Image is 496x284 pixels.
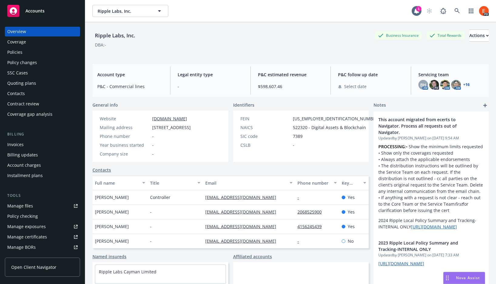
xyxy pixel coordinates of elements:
[240,142,290,148] div: CSLB
[258,71,323,78] span: P&C estimated revenue
[5,171,80,180] a: Installment plans
[338,71,404,78] span: P&C follow up date
[5,68,80,78] a: SSC Cases
[5,211,80,221] a: Policy checking
[152,151,154,157] span: -
[233,102,254,108] span: Identifiers
[416,6,421,12] div: 1
[374,235,489,272] div: 2023 Ripple Local Policy Summary and Tracking-INTERNAL ONLYUpdatedby [PERSON_NAME] on [DATE] 7:33...
[233,253,272,260] a: Affiliated accounts
[7,27,26,36] div: Overview
[451,80,461,90] img: photo
[7,68,28,78] div: SSC Cases
[5,47,80,57] a: Policies
[456,275,480,280] span: Nova Assist
[150,180,194,186] div: Title
[344,83,367,90] span: Select date
[152,124,191,131] span: [STREET_ADDRESS]
[469,30,489,41] div: Actions
[469,29,489,42] button: Actions
[423,5,435,17] a: Start snowing
[293,124,366,131] span: 522320 - Digital Assets & Blockchain
[152,142,154,148] span: -
[455,201,463,207] em: first
[7,78,36,88] div: Quoting plans
[348,209,355,215] span: Yes
[420,82,426,88] span: BH
[293,142,294,148] span: -
[25,9,45,13] span: Accounts
[205,238,281,244] a: [EMAIL_ADDRESS][DOMAIN_NAME]
[5,193,80,199] div: Tools
[5,27,80,36] a: Overview
[463,83,470,87] a: +16
[205,209,281,215] a: [EMAIL_ADDRESS][DOMAIN_NAME]
[150,223,152,230] span: -
[443,272,485,284] button: Nova Assist
[444,272,451,284] div: Drag to move
[92,102,118,108] span: General info
[7,171,43,180] div: Installment plans
[339,176,369,190] button: Key contact
[7,89,25,98] div: Contacts
[378,143,484,214] p: • Show the minimum limits requested • Show only the coverages requested • Always attach the appli...
[418,71,484,78] span: Servicing team
[7,160,41,170] div: Account charges
[100,124,150,131] div: Mailing address
[205,194,281,200] a: [EMAIL_ADDRESS][DOMAIN_NAME]
[427,32,464,39] div: Total Rewards
[297,238,304,244] a: -
[5,37,80,47] a: Coverage
[7,109,52,119] div: Coverage gap analysis
[150,209,152,215] span: -
[152,133,154,139] span: -
[95,238,129,244] span: [PERSON_NAME]
[342,180,360,186] div: Key contact
[378,240,468,252] span: 2023 Ripple Local Policy Summary and Tracking-INTERNAL ONLY
[100,133,150,139] div: Phone number
[297,194,304,200] a: -
[95,209,129,215] span: [PERSON_NAME]
[293,133,303,139] span: 7389
[5,131,80,137] div: Billing
[11,264,56,270] span: Open Client Navigator
[7,222,46,231] div: Manage exposures
[348,238,354,244] span: No
[5,2,80,19] a: Accounts
[378,135,484,141] span: Updated by [PERSON_NAME] on [DATE] 9:54 AM
[374,111,489,235] div: This account migrated from ecerts to Navigator. Process all requests out of Navigator.Updatedby [...
[97,71,163,78] span: Account type
[92,176,148,190] button: Full name
[7,242,36,252] div: Manage BORs
[5,99,80,109] a: Contract review
[7,150,38,160] div: Billing updates
[451,5,463,17] a: Search
[5,140,80,149] a: Invoices
[378,252,484,258] span: Updated by [PERSON_NAME] on [DATE] 7:33 AM
[95,223,129,230] span: [PERSON_NAME]
[293,115,380,122] span: [US_EMPLOYER_IDENTIFICATION_NUMBER]
[95,42,106,48] div: DBA: -
[5,201,80,211] a: Manage files
[95,180,139,186] div: Full name
[5,232,80,242] a: Manage certificates
[92,167,111,173] a: Contacts
[7,140,24,149] div: Invoices
[178,83,243,90] span: -
[258,83,323,90] span: $598,607.46
[240,115,290,122] div: FEIN
[411,224,457,230] a: [URL][DOMAIN_NAME]
[100,115,150,122] div: Website
[5,160,80,170] a: Account charges
[203,176,295,190] button: Email
[374,102,386,109] span: Notes
[148,176,203,190] button: Title
[5,78,80,88] a: Quoting plans
[5,222,80,231] a: Manage exposures
[378,144,406,149] strong: PROCESSING:
[92,32,138,39] div: Ripple Labs, Inc.
[7,37,26,47] div: Coverage
[7,232,47,242] div: Manage certificates
[178,71,243,78] span: Legal entity type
